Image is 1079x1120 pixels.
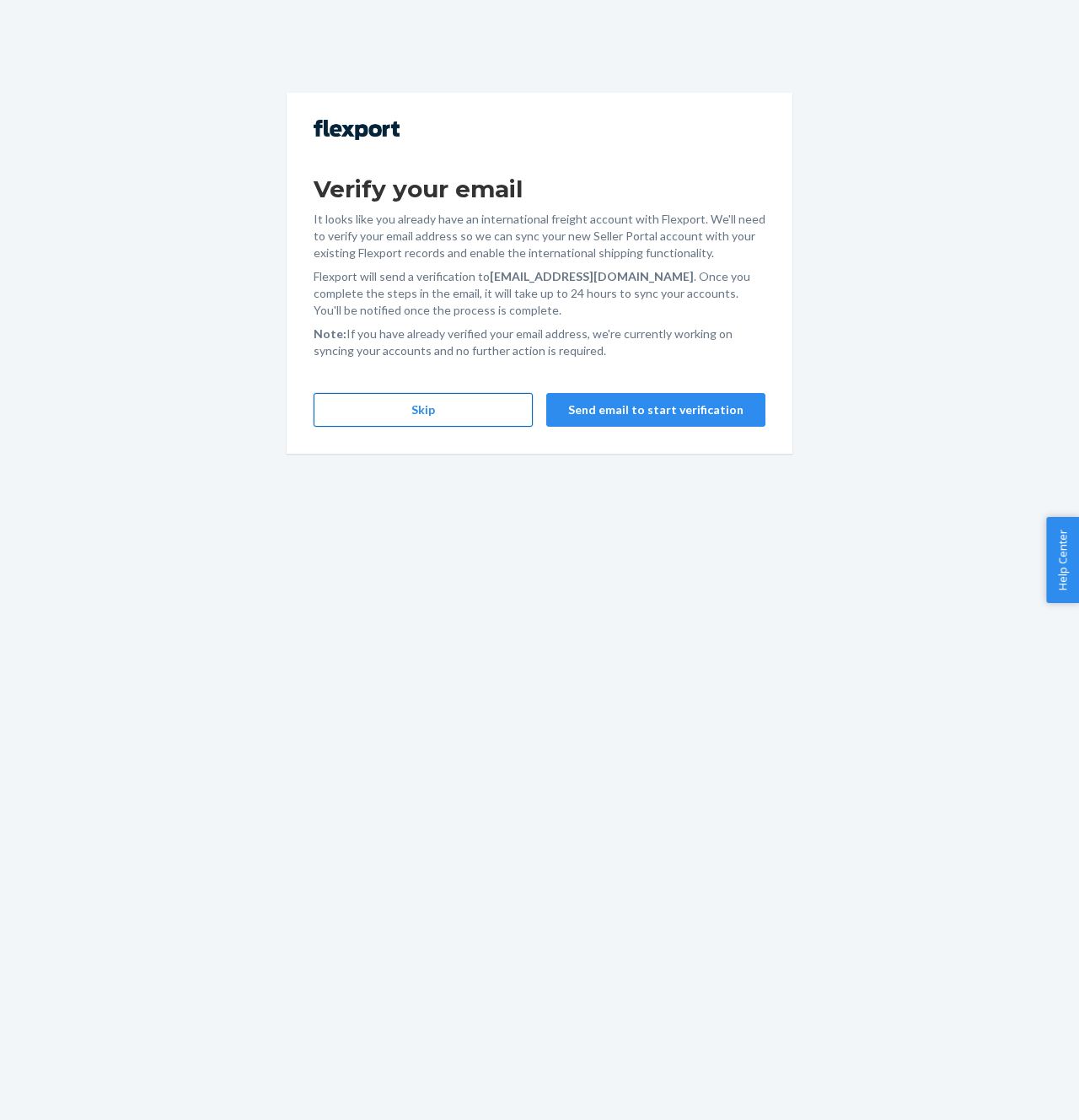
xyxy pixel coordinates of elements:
[546,393,765,427] button: Send email to start verification
[1046,517,1079,603] button: Help Center
[490,269,694,283] strong: [EMAIL_ADDRESS][DOMAIN_NAME]
[314,326,765,359] p: If you have already verified your email address, we're currently working on syncing your accounts...
[314,211,765,261] p: It looks like you already have an international freight account with Flexport. We'll need to veri...
[314,268,765,319] p: Flexport will send a verification to . Once you complete the steps in the email, it will take up ...
[314,120,400,140] img: Flexport logo
[314,326,346,341] strong: Note:
[314,174,765,204] h1: Verify your email
[314,393,533,427] button: Skip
